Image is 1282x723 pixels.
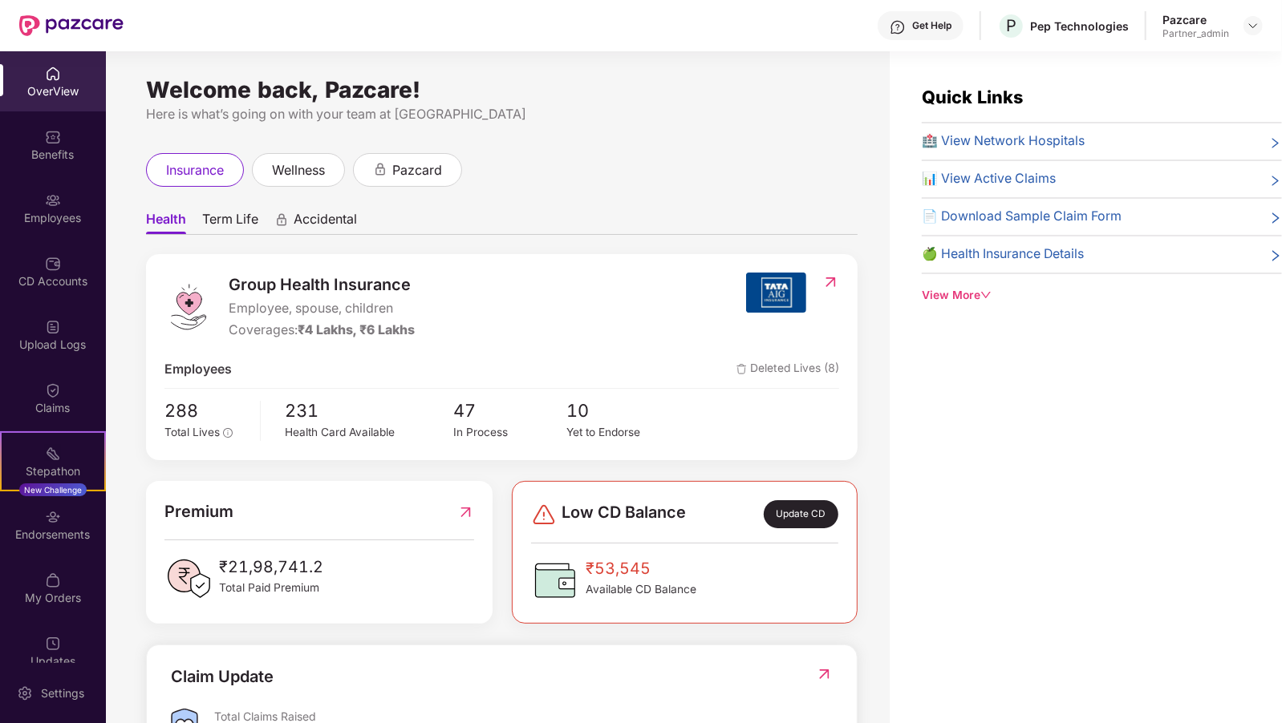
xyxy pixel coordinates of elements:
[1247,19,1260,32] img: svg+xml;base64,PHN2ZyBpZD0iRHJvcGRvd24tMzJ4MzIiIHhtbG5zPSJodHRwOi8vd3d3LnczLm9yZy8yMDAwL3N2ZyIgd2...
[17,685,33,701] img: svg+xml;base64,PHN2ZyBpZD0iU2V0dGluZy0yMHgyMCIgeG1sbnM9Imh0dHA6Ly93d3cudzMub3JnLzIwMDAvc3ZnIiB3aW...
[922,207,1122,227] span: 📄 Download Sample Claim Form
[457,499,474,524] img: RedirectIcon
[19,483,87,496] div: New Challenge
[45,572,61,588] img: svg+xml;base64,PHN2ZyBpZD0iTXlfT3JkZXJzIiBkYXRhLW5hbWU9Ik15IE9yZGVycyIgeG1sbnM9Imh0dHA6Ly93d3cudz...
[146,83,858,96] div: Welcome back, Pazcare!
[45,192,61,208] img: svg+xml;base64,PHN2ZyBpZD0iRW1wbG95ZWVzIiB4bWxucz0iaHR0cDovL3d3dy53My5vcmcvMjAwMC9zdmciIHdpZHRoPS...
[531,556,579,604] img: CDBalanceIcon
[2,463,104,479] div: Stepathon
[736,360,839,380] span: Deleted Lives (8)
[1030,18,1129,34] div: Pep Technologies
[19,15,124,36] img: New Pazcare Logo
[294,211,357,234] span: Accidental
[1162,27,1229,40] div: Partner_admin
[1006,16,1016,35] span: P
[746,273,806,313] img: insurerIcon
[298,322,415,337] span: ₹4 Lakhs, ₹6 Lakhs
[764,500,838,527] div: Update CD
[229,321,415,341] div: Coverages:
[219,580,323,597] span: Total Paid Premium
[36,685,89,701] div: Settings
[980,289,992,301] span: down
[922,287,1282,305] div: View More
[922,169,1056,189] span: 📊 View Active Claims
[285,424,453,442] div: Health Card Available
[45,509,61,525] img: svg+xml;base64,PHN2ZyBpZD0iRW5kb3JzZW1lbnRzIiB4bWxucz0iaHR0cDovL3d3dy53My5vcmcvMjAwMC9zdmciIHdpZH...
[816,666,833,682] img: RedirectIcon
[229,299,415,319] span: Employee, spouse, children
[454,397,566,424] span: 47
[45,382,61,398] img: svg+xml;base64,PHN2ZyBpZD0iQ2xhaW0iIHhtbG5zPSJodHRwOi8vd3d3LnczLm9yZy8yMDAwL3N2ZyIgd2lkdGg9IjIwIi...
[164,499,233,524] span: Premium
[164,426,220,438] span: Total Lives
[164,397,249,424] span: 288
[566,424,679,442] div: Yet to Endorse
[736,364,747,374] img: deleteIcon
[45,319,61,335] img: svg+xml;base64,PHN2ZyBpZD0iVXBsb2FkX0xvZ3MiIGRhdGEtbmFtZT0iVXBsb2FkIExvZ3MiIHhtbG5zPSJodHRwOi8vd3...
[45,636,61,652] img: svg+xml;base64,PHN2ZyBpZD0iVXBkYXRlZCIgeG1sbnM9Imh0dHA6Ly93d3cudzMub3JnLzIwMDAvc3ZnIiB3aWR0aD0iMj...
[1269,135,1282,151] span: right
[164,283,213,331] img: logo
[146,104,858,124] div: Here is what’s going on with your team at [GEOGRAPHIC_DATA]
[272,160,325,180] span: wellness
[229,273,415,297] span: Group Health Insurance
[922,244,1084,265] span: 🍏 Health Insurance Details
[912,19,951,32] div: Get Help
[922,131,1085,151] span: 🏥 View Network Hospitals
[822,274,839,290] img: RedirectIcon
[562,500,686,527] span: Low CD Balance
[164,360,232,380] span: Employees
[1269,172,1282,189] span: right
[219,555,323,580] span: ₹21,98,741.2
[392,160,442,180] span: pazcard
[45,66,61,82] img: svg+xml;base64,PHN2ZyBpZD0iSG9tZSIgeG1sbnM9Imh0dHA6Ly93d3cudzMub3JnLzIwMDAvc3ZnIiB3aWR0aD0iMjAiIG...
[566,397,679,424] span: 10
[171,664,274,689] div: Claim Update
[166,160,224,180] span: insurance
[223,428,233,438] span: info-circle
[586,556,696,581] span: ₹53,545
[373,162,387,176] div: animation
[1269,248,1282,265] span: right
[274,212,289,227] div: animation
[45,129,61,145] img: svg+xml;base64,PHN2ZyBpZD0iQmVuZWZpdHMiIHhtbG5zPSJodHRwOi8vd3d3LnczLm9yZy8yMDAwL3N2ZyIgd2lkdGg9Ij...
[146,211,186,234] span: Health
[531,502,557,527] img: svg+xml;base64,PHN2ZyBpZD0iRGFuZ2VyLTMyeDMyIiB4bWxucz0iaHR0cDovL3d3dy53My5vcmcvMjAwMC9zdmciIHdpZH...
[454,424,566,442] div: In Process
[45,256,61,272] img: svg+xml;base64,PHN2ZyBpZD0iQ0RfQWNjb3VudHMiIGRhdGEtbmFtZT0iQ0QgQWNjb3VudHMiIHhtbG5zPSJodHRwOi8vd3...
[890,19,906,35] img: svg+xml;base64,PHN2ZyBpZD0iSGVscC0zMngzMiIgeG1sbnM9Imh0dHA6Ly93d3cudzMub3JnLzIwMDAvc3ZnIiB3aWR0aD...
[202,211,258,234] span: Term Life
[285,397,453,424] span: 231
[586,581,696,599] span: Available CD Balance
[1269,210,1282,227] span: right
[164,555,213,603] img: PaidPremiumIcon
[45,446,61,462] img: svg+xml;base64,PHN2ZyB4bWxucz0iaHR0cDovL3d3dy53My5vcmcvMjAwMC9zdmciIHdpZHRoPSIyMSIgaGVpZ2h0PSIyMC...
[922,87,1023,107] span: Quick Links
[1162,12,1229,27] div: Pazcare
